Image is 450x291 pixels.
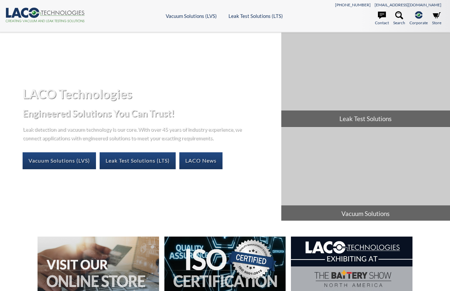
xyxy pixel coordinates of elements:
a: Leak Test Solutions [281,33,450,127]
a: Vacuum Solutions (LVS) [23,152,96,169]
a: Vacuum Solutions (LVS) [166,13,217,19]
span: Vacuum Solutions [281,205,450,222]
a: [PHONE_NUMBER] [335,2,371,7]
span: Leak Test Solutions [281,110,450,127]
a: Vacuum Solutions [281,127,450,222]
a: Store [432,11,441,26]
a: Leak Test Solutions (LTS) [228,13,283,19]
h2: Engineered Solutions You Can Trust! [23,107,276,119]
a: Contact [375,11,389,26]
a: Leak Test Solutions (LTS) [100,152,176,169]
h1: LACO Technologies [23,86,276,102]
a: Search [393,11,405,26]
a: [EMAIL_ADDRESS][DOMAIN_NAME] [375,2,441,7]
p: Leak detection and vacuum technology is our core. With over 45 years of industry experience, we c... [23,125,245,142]
span: Corporate [409,20,428,26]
a: LACO News [179,152,223,169]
